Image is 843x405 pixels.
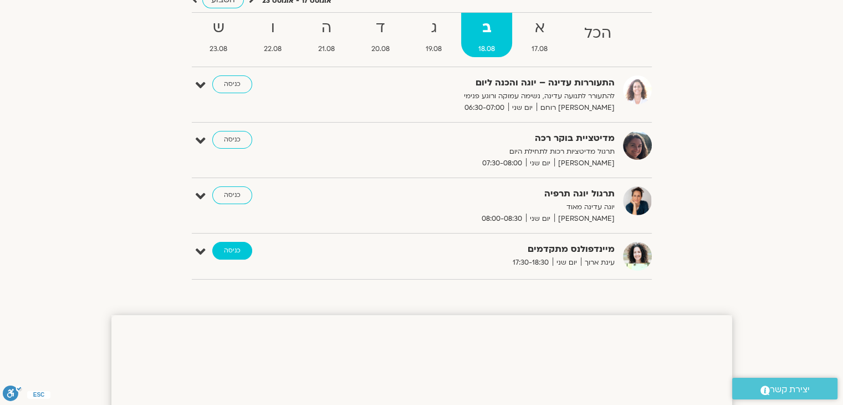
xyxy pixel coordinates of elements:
[193,43,245,55] span: 23.08
[301,43,352,55] span: 21.08
[461,102,508,114] span: 06:30-07:00
[478,213,526,225] span: 08:00-08:30
[553,257,581,269] span: יום שני
[461,16,512,40] strong: ב
[212,131,252,149] a: כניסה
[343,75,615,90] strong: התעוררות עדינה – יוגה והכנה ליום
[193,13,245,57] a: ש23.08
[354,13,407,57] a: ד20.08
[212,242,252,260] a: כניסה
[554,213,615,225] span: [PERSON_NAME]
[354,16,407,40] strong: ד
[343,131,615,146] strong: מדיטציית בוקר רכה
[247,13,299,57] a: ו22.08
[343,146,615,158] p: תרגול מדיטציות רכות לתחילת היום
[732,378,837,399] a: יצירת קשר
[514,16,565,40] strong: א
[461,43,512,55] span: 18.08
[354,43,407,55] span: 20.08
[526,213,554,225] span: יום שני
[514,13,565,57] a: א17.08
[409,16,459,40] strong: ג
[770,382,810,397] span: יצירת קשר
[193,16,245,40] strong: ש
[409,13,459,57] a: ג19.08
[478,158,526,169] span: 07:30-08:00
[509,257,553,269] span: 17:30-18:30
[514,43,565,55] span: 17.08
[554,158,615,169] span: [PERSON_NAME]
[567,13,629,57] a: הכל
[537,102,615,114] span: [PERSON_NAME] רוחם
[343,90,615,102] p: להתעורר לתנועה עדינה, נשימה עמוקה ורוגע פנימי
[508,102,537,114] span: יום שני
[301,16,352,40] strong: ה
[343,242,615,257] strong: מיינדפולנס מתקדמים
[567,21,629,46] strong: הכל
[343,201,615,213] p: יוגה עדינה מאוד
[247,16,299,40] strong: ו
[409,43,459,55] span: 19.08
[526,158,554,169] span: יום שני
[212,75,252,93] a: כניסה
[461,13,512,57] a: ב18.08
[247,43,299,55] span: 22.08
[581,257,615,269] span: עינת ארוך
[212,186,252,204] a: כניסה
[343,186,615,201] strong: תרגול יוגה תרפיה
[301,13,352,57] a: ה21.08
